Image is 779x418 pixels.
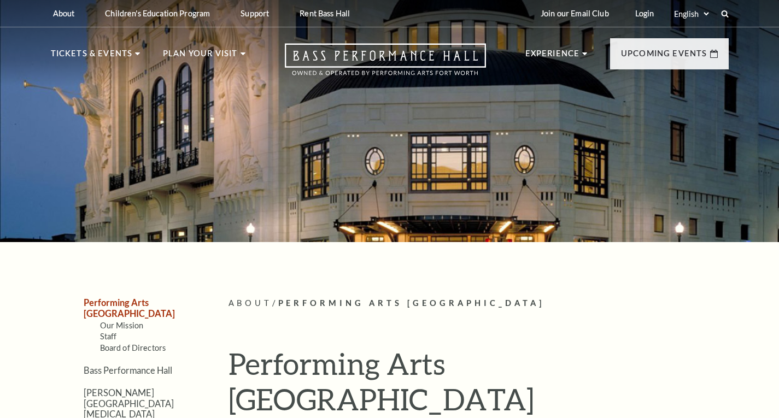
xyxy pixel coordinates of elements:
[100,332,117,341] a: Staff
[229,298,272,308] span: About
[53,9,75,18] p: About
[525,47,580,67] p: Experience
[278,298,545,308] span: Performing Arts [GEOGRAPHIC_DATA]
[241,9,269,18] p: Support
[100,343,166,352] a: Board of Directors
[84,297,175,318] a: Performing Arts [GEOGRAPHIC_DATA]
[229,297,729,310] p: /
[100,321,144,330] a: Our Mission
[51,47,133,67] p: Tickets & Events
[84,365,172,375] a: Bass Performance Hall
[300,9,350,18] p: Rent Bass Hall
[105,9,210,18] p: Children's Education Program
[163,47,238,67] p: Plan Your Visit
[672,9,711,19] select: Select:
[621,47,707,67] p: Upcoming Events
